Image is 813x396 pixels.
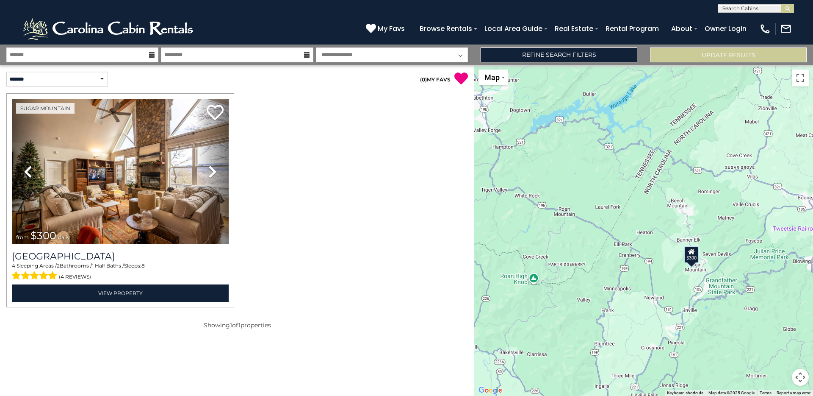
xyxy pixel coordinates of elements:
span: 0 [422,76,425,83]
span: Map [484,73,500,82]
span: (4 reviews) [59,271,91,282]
button: Map camera controls [792,369,809,386]
a: Browse Rentals [415,21,476,36]
div: Sleeping Areas / Bathrooms / Sleeps: [12,262,229,282]
div: $300 [684,246,699,263]
span: 4 [12,262,15,269]
a: Refine Search Filters [481,47,637,62]
a: Real Estate [550,21,597,36]
span: ( ) [420,76,427,83]
a: Add to favorites [207,104,224,122]
span: 1 Half Baths / [92,262,124,269]
a: Report a map error [777,390,810,395]
img: White-1-2.png [21,16,197,42]
span: 8 [141,262,145,269]
span: 1 [238,321,241,329]
button: Update Results [650,47,807,62]
span: My Favs [378,23,405,34]
a: Sugar Mountain [16,103,75,114]
button: Toggle fullscreen view [792,70,809,86]
a: Rental Program [601,21,663,36]
a: (0)MY FAVS [420,76,451,83]
span: $300 [30,229,56,242]
span: from [16,234,29,240]
a: Terms (opens in new tab) [760,390,772,395]
span: 1 [230,321,232,329]
a: About [667,21,697,36]
span: daily [58,234,70,240]
a: My Favs [366,23,407,34]
img: mail-regular-white.png [780,23,792,35]
p: Showing of properties [6,321,468,329]
img: Google [476,385,504,396]
button: Keyboard shortcuts [667,390,703,396]
a: Open this area in Google Maps (opens a new window) [476,385,504,396]
img: phone-regular-white.png [759,23,771,35]
span: 2 [57,262,60,269]
a: Owner Login [700,21,751,36]
a: View Property [12,284,229,302]
h3: Highland House [12,251,229,262]
img: thumbnail_163458749.jpeg [12,99,229,244]
a: [GEOGRAPHIC_DATA] [12,251,229,262]
span: Map data ©2025 Google [708,390,755,395]
button: Change map style [478,70,508,85]
a: Local Area Guide [480,21,547,36]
